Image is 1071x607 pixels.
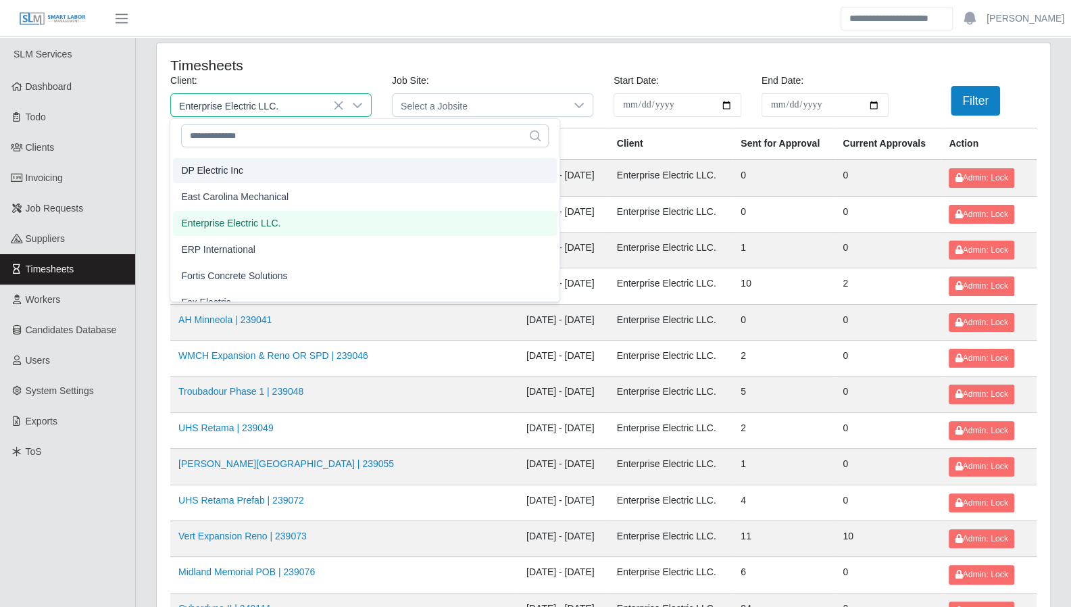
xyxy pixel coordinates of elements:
span: Candidates Database [26,324,117,335]
h4: Timesheets [170,57,520,74]
button: Admin: Lock [949,385,1014,404]
button: Admin: Lock [949,168,1014,187]
td: 10 [835,520,941,556]
span: Admin: Lock [955,389,1007,399]
button: Admin: Lock [949,493,1014,512]
td: Enterprise Electric LLC. [609,485,733,520]
a: UHS Retama | 239049 [178,422,274,433]
td: 0 [835,160,941,196]
a: UHS Retama Prefab | 239072 [178,495,304,506]
a: AH Minneola | 239041 [178,314,272,325]
td: [DATE] - [DATE] [518,520,609,556]
label: Client: [170,74,197,88]
span: Job Requests [26,203,84,214]
span: Todo [26,112,46,122]
td: Enterprise Electric LLC. [609,160,733,196]
span: ToS [26,446,42,457]
img: SLM Logo [19,11,86,26]
span: Admin: Lock [955,570,1007,579]
a: Vert Expansion Reno | 239073 [178,531,307,541]
td: [DATE] - [DATE] [518,449,609,485]
button: Admin: Lock [949,313,1014,332]
span: Fox Electric [181,295,230,310]
span: Admin: Lock [955,534,1007,543]
td: 4 [732,485,835,520]
td: 2 [835,268,941,304]
td: Enterprise Electric LLC. [609,196,733,232]
td: 0 [835,196,941,232]
a: [PERSON_NAME][GEOGRAPHIC_DATA] | 239055 [178,458,394,469]
td: Enterprise Electric LLC. [609,341,733,377]
span: Exports [26,416,57,427]
td: 2 [732,412,835,448]
td: Enterprise Electric LLC. [609,412,733,448]
span: Admin: Lock [955,426,1007,435]
td: [DATE] - [DATE] [518,160,609,196]
th: Client [609,128,733,160]
span: Admin: Lock [955,354,1007,363]
button: Admin: Lock [949,421,1014,440]
span: East Carolina Mechanical [181,190,289,204]
li: Enterprise Electric LLC. [173,211,557,236]
span: Admin: Lock [955,498,1007,508]
td: [DATE] - [DATE] [518,304,609,340]
td: 0 [732,304,835,340]
span: Timesheets [26,264,74,274]
td: [DATE] - [DATE] [518,557,609,593]
span: Admin: Lock [955,173,1007,183]
td: Enterprise Electric LLC. [609,520,733,556]
td: Enterprise Electric LLC. [609,377,733,412]
span: Workers [26,294,61,305]
input: Search [841,7,953,30]
td: Enterprise Electric LLC. [609,232,733,268]
td: 0 [835,232,941,268]
span: Invoicing [26,172,63,183]
td: 1 [732,449,835,485]
a: WMCH Expansion & Reno OR SPD | 239046 [178,350,368,361]
button: Admin: Lock [949,241,1014,260]
li: DP Electric Inc [173,158,557,183]
td: [DATE] - [DATE] [518,412,609,448]
button: Admin: Lock [949,205,1014,224]
td: Enterprise Electric LLC. [609,557,733,593]
td: [DATE] - [DATE] [518,341,609,377]
td: 0 [732,160,835,196]
a: [PERSON_NAME] [987,11,1064,26]
td: 2 [732,341,835,377]
td: 0 [835,377,941,412]
th: Action [941,128,1037,160]
td: Enterprise Electric LLC. [609,304,733,340]
li: Fortis Concrete Solutions [173,264,557,289]
td: [DATE] - [DATE] [518,268,609,304]
td: 0 [835,412,941,448]
td: 1 [732,232,835,268]
span: ERP International [181,243,255,257]
td: [DATE] - [DATE] [518,377,609,412]
span: SLM Services [14,49,72,59]
td: 0 [835,341,941,377]
span: Suppliers [26,233,65,244]
span: Enterprise Electric LLC. [171,94,344,116]
span: Admin: Lock [955,318,1007,327]
button: Admin: Lock [949,349,1014,368]
td: [DATE] - [DATE] [518,196,609,232]
span: Dashboard [26,81,72,92]
span: Clients [26,142,55,153]
th: Week [518,128,609,160]
td: 0 [835,485,941,520]
td: Enterprise Electric LLC. [609,449,733,485]
td: [DATE] - [DATE] [518,485,609,520]
td: 0 [835,449,941,485]
a: Midland Memorial POB | 239076 [178,566,315,577]
span: Enterprise Electric LLC. [181,216,280,230]
button: Admin: Lock [949,457,1014,476]
td: 6 [732,557,835,593]
span: Admin: Lock [955,245,1007,255]
span: Admin: Lock [955,210,1007,219]
td: 11 [732,520,835,556]
td: 0 [732,196,835,232]
span: Users [26,355,51,366]
span: Admin: Lock [955,281,1007,291]
li: ERP International [173,237,557,262]
th: Current Approvals [835,128,941,160]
